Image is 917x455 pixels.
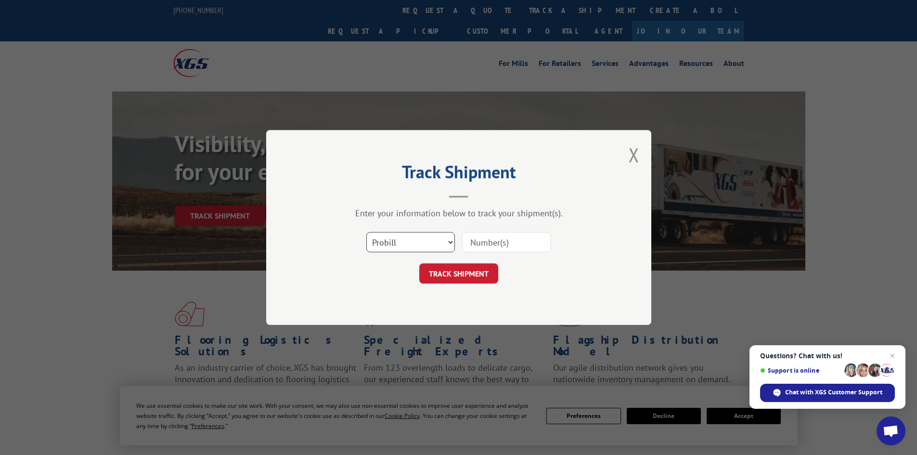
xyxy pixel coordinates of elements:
[314,208,603,219] div: Enter your information below to track your shipment(s).
[877,416,905,445] div: Open chat
[629,142,639,168] button: Close modal
[462,232,551,252] input: Number(s)
[785,388,882,397] span: Chat with XGS Customer Support
[760,352,895,360] span: Questions? Chat with us!
[760,367,841,374] span: Support is online
[314,165,603,183] h2: Track Shipment
[760,384,895,402] div: Chat with XGS Customer Support
[419,263,498,284] button: TRACK SHIPMENT
[887,350,898,362] span: Close chat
